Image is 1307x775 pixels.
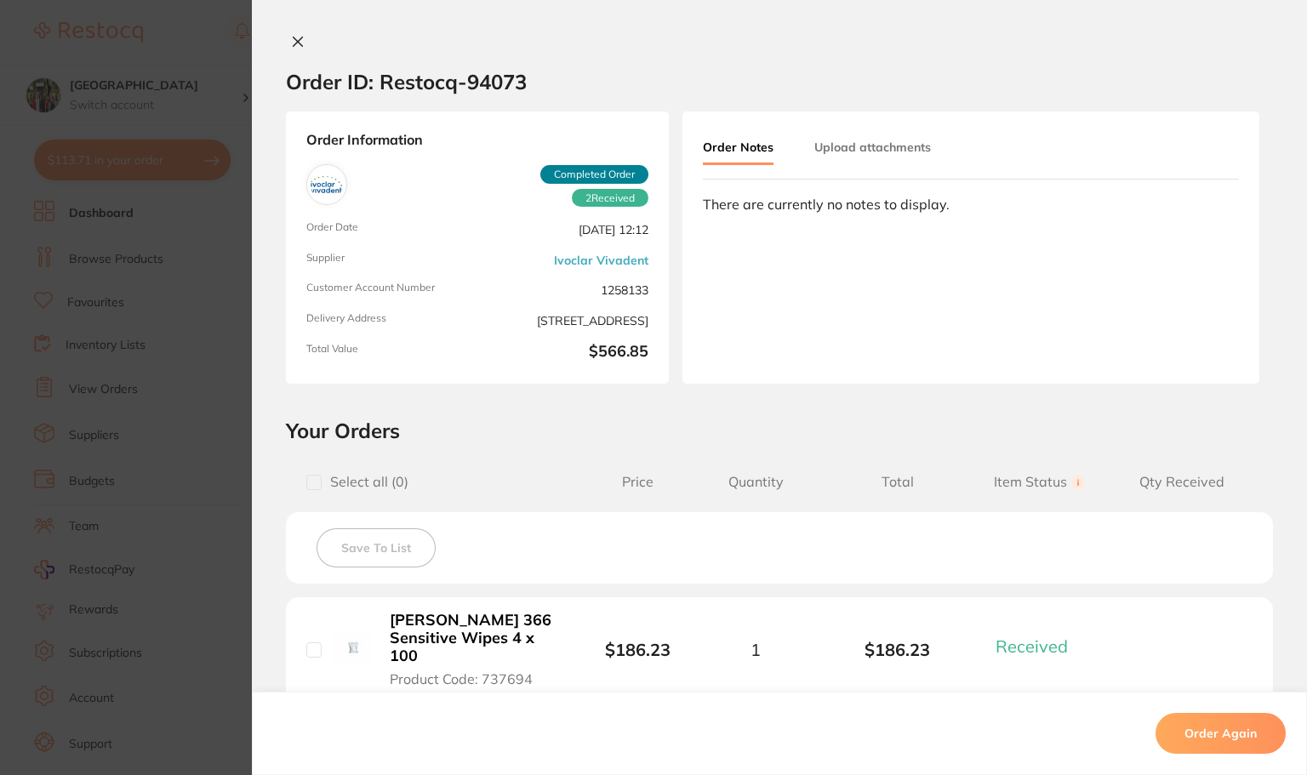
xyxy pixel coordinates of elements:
button: Upload attachments [814,132,931,162]
button: Save To List [317,528,436,567]
img: Ivoclar Vivadent [311,168,343,201]
span: Received [572,189,648,208]
span: Qty Received [1110,474,1253,490]
b: $566.85 [484,343,648,363]
span: Quantity [685,474,827,490]
button: Order Notes [703,132,773,165]
b: $186.23 [827,640,969,659]
img: Durr FD 366 Sensitive Wipes 4 x 100 [334,630,372,667]
h2: Order ID: Restocq- 94073 [286,69,527,94]
strong: Order Information [306,132,648,151]
span: Order Date [306,221,471,238]
span: Completed Order [540,165,648,184]
button: Received [990,635,1088,657]
div: There are currently no notes to display. [703,197,1239,212]
span: Total [827,474,969,490]
span: Product Code: 737694 [390,671,533,687]
b: $186.23 [605,639,671,660]
button: [PERSON_NAME] 366 Sensitive Wipes 4 x 100 Product Code: 737694 [385,611,565,687]
a: Ivoclar Vivadent [554,254,648,267]
span: Item Status [968,474,1110,490]
span: Customer Account Number [306,282,471,299]
span: Total Value [306,343,471,363]
span: Supplier [306,252,471,269]
span: Delivery Address [306,312,471,329]
h2: Your Orders [286,418,1273,443]
span: Price [591,474,685,490]
span: 1258133 [484,282,648,299]
span: 1 [751,640,761,659]
span: Received [996,635,1068,657]
span: Select all ( 0 ) [322,474,408,490]
button: Order Again [1156,713,1286,754]
span: [DATE] 12:12 [484,221,648,238]
span: [STREET_ADDRESS] [484,312,648,329]
b: [PERSON_NAME] 366 Sensitive Wipes 4 x 100 [390,612,560,664]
